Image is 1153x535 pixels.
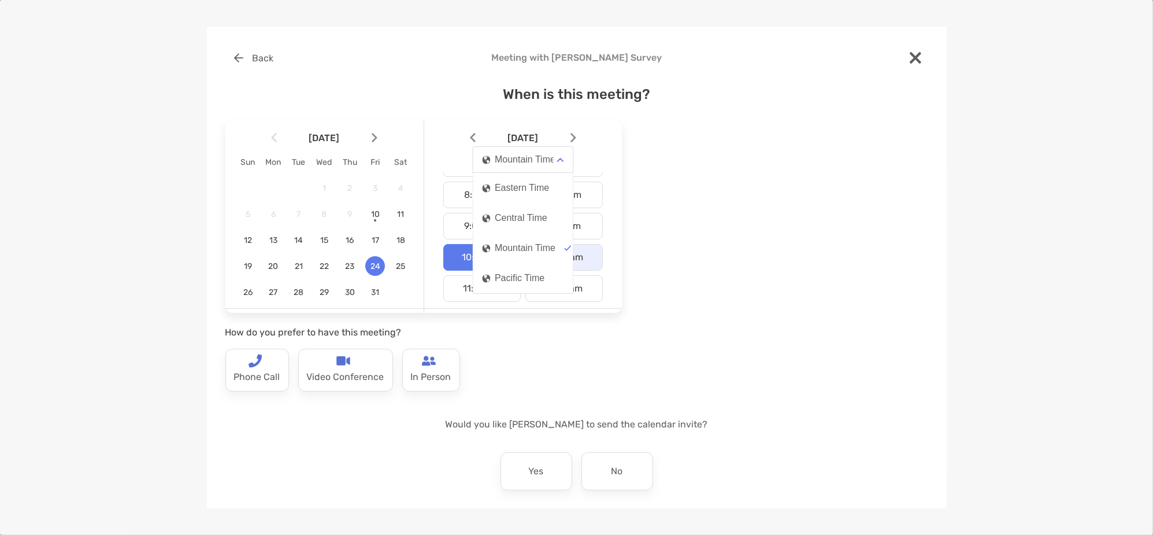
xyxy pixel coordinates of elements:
[340,235,359,245] span: 16
[234,53,243,62] img: button icon
[470,133,476,143] img: Arrow icon
[234,368,280,386] p: Phone Call
[482,273,544,283] div: Pacific Time
[482,154,553,165] div: Mountain Time
[388,157,413,167] div: Sat
[443,182,521,208] div: 8:00 am
[340,183,359,193] span: 2
[225,45,283,71] button: Back
[314,287,334,297] span: 29
[238,261,258,271] span: 19
[391,183,410,193] span: 4
[264,209,283,219] span: 6
[362,157,388,167] div: Fri
[238,235,258,245] span: 12
[482,244,490,253] img: icon
[314,209,334,219] span: 8
[443,275,521,302] div: 11:00 am
[365,183,385,193] span: 3
[340,287,359,297] span: 30
[482,184,490,193] img: icon
[289,209,309,219] span: 7
[235,157,261,167] div: Sun
[286,157,312,167] div: Tue
[340,209,359,219] span: 9
[264,235,283,245] span: 13
[337,157,362,167] div: Thu
[365,261,385,271] span: 24
[314,183,334,193] span: 1
[482,214,490,223] img: icon
[910,52,921,64] img: close modal
[473,173,573,203] button: iconEastern Time
[238,209,258,219] span: 5
[365,235,385,245] span: 17
[473,263,573,293] button: iconPacific Time
[472,146,573,173] button: iconMountain Time
[312,157,337,167] div: Wed
[261,157,286,167] div: Mon
[225,52,928,63] h4: Meeting with [PERSON_NAME] Survey
[271,133,277,143] img: Arrow icon
[365,287,385,297] span: 31
[365,209,385,219] span: 10
[225,86,928,102] h4: When is this meeting?
[565,245,572,251] img: Option icon
[611,462,623,481] p: No
[391,209,410,219] span: 11
[482,243,555,253] div: Mountain Time
[340,261,359,271] span: 23
[225,417,928,431] p: Would you like [PERSON_NAME] to send the calendar invite?
[422,354,436,368] img: type-call
[314,235,334,245] span: 15
[482,183,549,193] div: Eastern Time
[289,261,309,271] span: 21
[372,133,377,143] img: Arrow icon
[279,132,369,143] span: [DATE]
[411,368,451,386] p: In Person
[570,133,576,143] img: Arrow icon
[443,213,521,239] div: 9:00 am
[289,235,309,245] span: 14
[314,261,334,271] span: 22
[482,213,547,223] div: Central Time
[557,158,563,162] img: Open dropdown arrow
[391,235,410,245] span: 18
[225,325,622,340] p: How do you prefer to have this meeting?
[307,368,384,386] p: Video Conference
[391,261,410,271] span: 25
[473,203,573,233] button: iconCentral Time
[264,261,283,271] span: 20
[473,233,573,263] button: iconMountain Time
[482,274,490,283] img: icon
[336,354,350,368] img: type-call
[443,244,521,271] div: 10:00 am
[238,287,258,297] span: 26
[248,354,262,368] img: type-call
[264,287,283,297] span: 27
[478,132,568,143] span: [DATE]
[482,156,490,164] img: icon
[289,287,309,297] span: 28
[529,462,544,481] p: Yes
